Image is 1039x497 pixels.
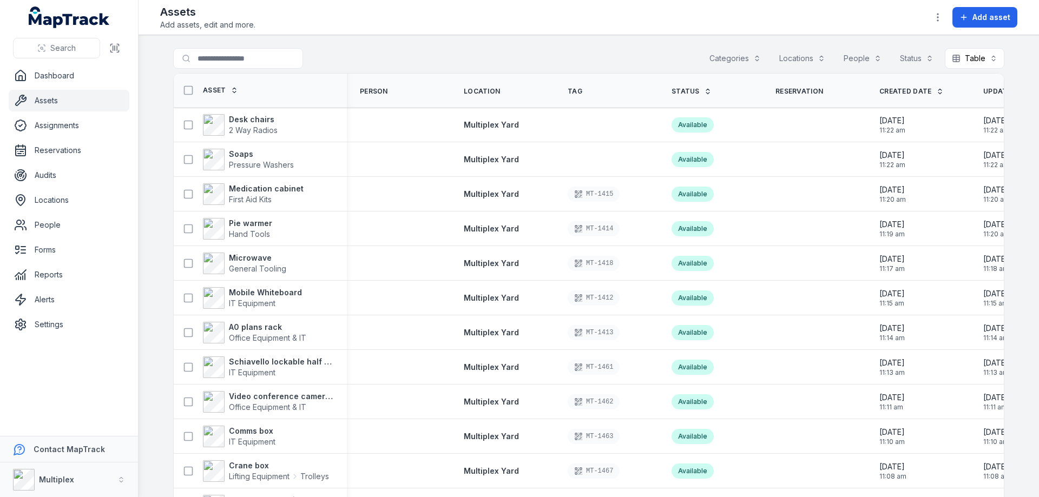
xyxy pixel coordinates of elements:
[9,289,129,310] a: Alerts
[879,299,905,308] span: 11:15 am
[568,87,582,96] span: Tag
[9,65,129,87] a: Dashboard
[879,254,905,264] span: [DATE]
[9,164,129,186] a: Audits
[879,392,905,403] span: [DATE]
[879,461,906,481] time: 9/1/2025, 11:08:05 AM
[203,114,278,136] a: Desk chairs2 Way Radios
[879,403,905,412] span: 11:11 am
[568,360,620,375] div: MT-1461
[879,264,905,273] span: 11:17 am
[9,140,129,161] a: Reservations
[229,333,306,342] span: Office Equipment & IT
[203,86,238,95] a: Asset
[879,184,906,195] span: [DATE]
[203,356,334,378] a: Schiavello lockable half cabinetIT Equipment
[983,427,1009,446] time: 9/1/2025, 11:10:13 AM
[203,391,334,413] a: Video conference camera and speakerOffice Equipment & IT
[772,48,832,69] button: Locations
[879,472,906,481] span: 11:08 am
[9,314,129,335] a: Settings
[568,187,620,202] div: MT-1415
[879,427,905,446] time: 9/1/2025, 11:10:03 AM
[893,48,941,69] button: Status
[983,438,1009,446] span: 11:10 am
[229,299,275,308] span: IT Equipment
[879,115,905,135] time: 9/1/2025, 11:22:46 AM
[983,461,1010,472] span: [DATE]
[672,87,700,96] span: Status
[229,356,334,367] strong: Schiavello lockable half cabinet
[983,184,1010,195] span: [DATE]
[203,460,329,482] a: Crane boxLifting EquipmentTrolleys
[568,290,620,306] div: MT-1412
[464,362,519,373] a: Multiplex Yard
[229,229,270,238] span: Hand Tools
[672,394,714,409] div: Available
[879,126,905,135] span: 11:22 am
[983,184,1010,204] time: 9/1/2025, 11:20:58 AM
[464,397,519,406] span: Multiplex Yard
[983,357,1009,368] span: [DATE]
[879,438,905,446] span: 11:10 am
[983,115,1009,135] time: 9/1/2025, 11:22:58 AM
[879,357,905,368] span: [DATE]
[879,357,905,377] time: 9/1/2025, 11:13:06 AM
[203,149,294,170] a: SoapsPressure Washers
[983,323,1009,342] time: 9/1/2025, 11:14:54 AM
[9,115,129,136] a: Assignments
[229,195,272,204] span: First Aid Kits
[464,293,519,302] span: Multiplex Yard
[672,221,714,236] div: Available
[464,120,519,130] a: Multiplex Yard
[983,87,1037,96] span: Updated Date
[672,187,714,202] div: Available
[879,392,905,412] time: 9/1/2025, 11:11:07 AM
[983,126,1009,135] span: 11:22 am
[983,161,1009,169] span: 11:22 am
[229,114,278,125] strong: Desk chairs
[983,264,1009,273] span: 11:18 am
[952,7,1017,28] button: Add asset
[879,184,906,204] time: 9/1/2025, 11:20:49 AM
[464,87,500,96] span: Location
[229,391,334,402] strong: Video conference camera and speaker
[203,183,304,205] a: Medication cabinetFirst Aid Kits
[464,396,519,407] a: Multiplex Yard
[229,471,290,482] span: Lifting Equipment
[879,87,932,96] span: Created Date
[672,152,714,167] div: Available
[672,290,714,306] div: Available
[879,195,906,204] span: 11:20 am
[983,115,1009,126] span: [DATE]
[983,254,1009,273] time: 9/1/2025, 11:18:00 AM
[879,87,944,96] a: Created Date
[203,287,302,309] a: Mobile WhiteboardIT Equipment
[160,4,255,19] h2: Assets
[203,218,272,240] a: Pie warmerHand Tools
[9,264,129,286] a: Reports
[983,288,1009,299] span: [DATE]
[983,195,1010,204] span: 11:20 am
[9,214,129,236] a: People
[464,327,519,338] a: Multiplex Yard
[229,253,286,263] strong: Microwave
[879,427,905,438] span: [DATE]
[879,323,905,334] span: [DATE]
[837,48,889,69] button: People
[983,254,1009,264] span: [DATE]
[879,150,905,161] span: [DATE]
[464,155,519,164] span: Multiplex Yard
[464,223,519,234] a: Multiplex Yard
[568,429,620,444] div: MT-1463
[464,431,519,442] a: Multiplex Yard
[229,322,306,333] strong: A0 plans rack
[879,254,905,273] time: 9/1/2025, 11:17:46 AM
[983,288,1009,308] time: 9/1/2025, 11:15:42 AM
[9,189,129,211] a: Locations
[672,325,714,340] div: Available
[983,368,1009,377] span: 11:13 am
[464,259,519,268] span: Multiplex Yard
[9,239,129,261] a: Forms
[300,471,329,482] span: Trolleys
